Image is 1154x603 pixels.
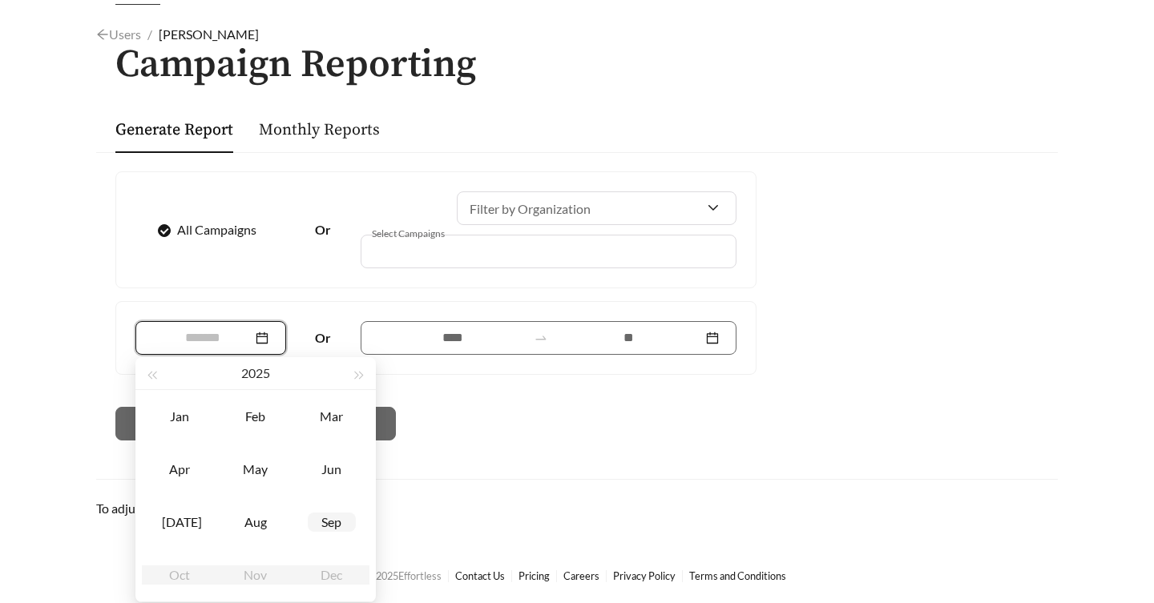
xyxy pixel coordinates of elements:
[455,569,505,582] a: Contact Us
[308,407,356,426] div: Mar
[232,407,280,426] div: Feb
[534,331,548,345] span: swap-right
[142,496,218,549] td: 2025-07
[115,120,233,140] a: Generate Report
[171,220,263,239] span: All Campaigns
[159,26,259,42] span: [PERSON_NAME]
[155,460,204,479] div: Apr
[218,443,294,496] td: 2025-05
[368,569,442,582] span: © 2025 Effortless
[259,120,380,140] a: Monthly Reports
[96,26,141,42] a: arrow-leftUsers
[142,390,218,443] td: 2025-01
[689,569,786,582] a: Terms and Conditions
[155,513,204,532] div: [DATE]
[232,460,280,479] div: May
[96,28,109,41] span: arrow-left
[315,330,331,345] strong: Or
[293,390,369,443] td: 2025-03
[293,443,369,496] td: 2025-06
[534,331,548,345] span: to
[518,569,550,582] a: Pricing
[115,407,252,440] button: Download CSV
[96,44,1058,86] h1: Campaign Reporting
[293,496,369,549] td: 2025-09
[241,357,270,389] button: 2025
[613,569,676,582] a: Privacy Policy
[147,26,152,42] span: /
[308,460,356,479] div: Jun
[218,390,294,443] td: 2025-02
[218,496,294,549] td: 2025-08
[155,407,204,426] div: Jan
[142,443,218,496] td: 2025-04
[563,569,599,582] a: Careers
[232,513,280,532] div: Aug
[308,513,356,532] div: Sep
[315,222,331,237] strong: Or
[96,500,368,516] span: To adjust email preferences, visit the page.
